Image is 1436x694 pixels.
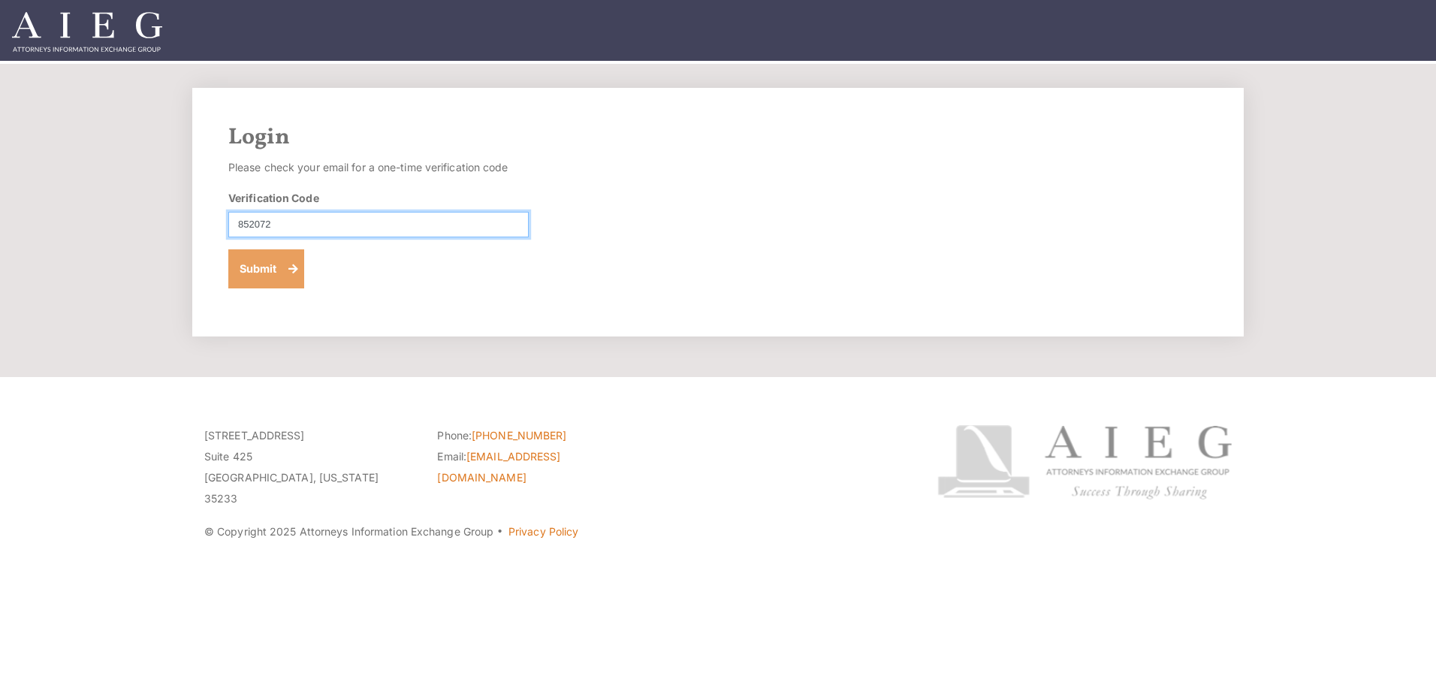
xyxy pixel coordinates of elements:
li: Email: [437,446,647,488]
label: Verification Code [228,190,319,206]
img: Attorneys Information Exchange Group [12,12,162,52]
button: Submit [228,249,304,288]
a: Privacy Policy [508,525,578,538]
a: [PHONE_NUMBER] [472,429,566,442]
img: Attorneys Information Exchange Group logo [937,425,1232,499]
h2: Login [228,124,1208,151]
p: Please check your email for a one-time verification code [228,157,529,178]
p: [STREET_ADDRESS] Suite 425 [GEOGRAPHIC_DATA], [US_STATE] 35233 [204,425,415,509]
span: · [496,531,503,539]
a: [EMAIL_ADDRESS][DOMAIN_NAME] [437,450,560,484]
p: © Copyright 2025 Attorneys Information Exchange Group [204,521,881,542]
li: Phone: [437,425,647,446]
